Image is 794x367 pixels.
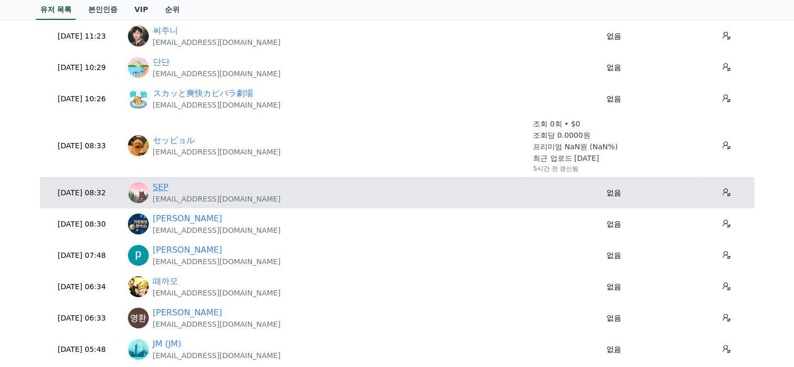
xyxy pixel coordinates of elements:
[128,88,149,109] img: https://lh3.googleusercontent.com/a/ACg8ocIEgjTSJIzs68NjLMW3MoMOC0YoiJmHmfkl8bzllkQloV0FAjM=s96-c
[533,187,695,198] p: 없음
[44,250,120,261] p: [DATE] 07:48
[44,281,120,292] p: [DATE] 06:34
[153,319,281,329] p: [EMAIL_ADDRESS][DOMAIN_NAME]
[153,68,281,79] p: [EMAIL_ADDRESS][DOMAIN_NAME]
[153,338,182,350] a: JM (JM)
[533,281,695,292] p: 없음
[44,344,120,355] p: [DATE] 05:48
[533,153,599,163] p: 최근 업로드 [DATE]
[153,56,170,68] a: 단단
[533,250,695,261] p: 없음
[128,26,149,46] img: https://lh3.googleusercontent.com/a/ACg8ocLH0ysnt7JJLl_2laCzaSS2z229kahwhK8cdrYDQN-NAe1oxNw=s96-c
[153,181,169,194] a: SEP
[44,62,120,73] p: [DATE] 10:29
[128,245,149,266] img: https://lh3.googleusercontent.com/a/ACg8ocLMtdXQBy_ZlFFcynVhtw-Rgs9JIe0i2iCYPi1Qtts_zwgfHA=s96-c
[533,164,578,173] p: 5시간 전 갱신됨
[153,256,281,267] p: [EMAIL_ADDRESS][DOMAIN_NAME]
[533,31,695,42] p: 없음
[27,309,45,317] span: Home
[153,25,178,37] a: 써주니
[69,293,135,319] a: Messages
[533,344,695,355] p: 없음
[533,313,695,324] p: 없음
[153,306,222,319] a: [PERSON_NAME]
[155,309,180,317] span: Settings
[153,244,222,256] a: [PERSON_NAME]
[128,214,149,234] img: https://lh3.googleusercontent.com/a-/ALV-UjV2WYm5shmG3DZT0-uqYpbf405GuB0cvK7n4F91JN3PW8RiieRrv1SK...
[153,134,195,147] a: セッピョル
[533,93,695,104] p: 없음
[44,219,120,230] p: [DATE] 08:30
[153,147,281,157] p: [EMAIL_ADDRESS][DOMAIN_NAME]
[153,288,281,298] p: [EMAIL_ADDRESS][DOMAIN_NAME]
[135,293,200,319] a: Settings
[44,187,120,198] p: [DATE] 08:32
[533,119,580,129] p: 조회 0회 • $0
[44,93,120,104] p: [DATE] 10:26
[153,37,281,48] p: [EMAIL_ADDRESS][DOMAIN_NAME]
[153,350,281,361] p: [EMAIL_ADDRESS][DOMAIN_NAME]
[533,219,695,230] p: 없음
[87,309,117,317] span: Messages
[128,276,149,297] img: https://lh3.googleusercontent.com/a/ACg8ocKwEabXIaU5zb8xE5sYMUI1Dl46hupWJ8Mfl-0qlPqLEcN0rOc=s96-c
[533,130,590,140] p: 조회당 0.0000원
[533,141,618,152] p: 프리미엄 NaN원 (NaN%)
[128,339,149,360] img: https://lh3.googleusercontent.com/a/ACg8ocIHlGL62qeiV5V-W5-5PeHsghtMAKKLOoBxLT0TMHnvWaRxqHF2=s96-c
[533,62,695,73] p: 없음
[128,307,149,328] img: https://lh3.googleusercontent.com/a/ACg8ocJsVlyk8OGCAJ4Fw3I-qXFA_g2rnSGY51X5pPGl30la8ccE0w=s96-c
[153,87,253,100] a: スカッと爽快カピバラ劇場
[128,182,149,203] img: https://lh3.googleusercontent.com/a/ACg8ocJ-18g7_X8zcFlSQzCF9WpNbXlJRTLgZ1cZjBzSSMKDzE_hlg_4pQ=s96-c
[153,225,281,235] p: [EMAIL_ADDRESS][DOMAIN_NAME]
[153,275,178,288] a: 때까오
[153,194,281,204] p: [EMAIL_ADDRESS][DOMAIN_NAME]
[3,293,69,319] a: Home
[44,313,120,324] p: [DATE] 06:33
[153,100,281,110] p: [EMAIL_ADDRESS][DOMAIN_NAME]
[153,212,222,225] a: [PERSON_NAME]
[128,135,149,156] img: https://lh3.googleusercontent.com/a/ACg8ocJcdeeBvsp3tqYTsKOpA_PjDV2qpFPjpsFIhXtg3NQ-IWb3bTU=s96-c
[44,140,120,151] p: [DATE] 08:33
[128,57,149,78] img: https://lh3.googleusercontent.com/a/ACg8ocLycLjtusUwYfd4dppIKNoycFSPMpX8u60wb4tJkRBUBxTr0-Y=s96-c
[44,31,120,42] p: [DATE] 11:23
